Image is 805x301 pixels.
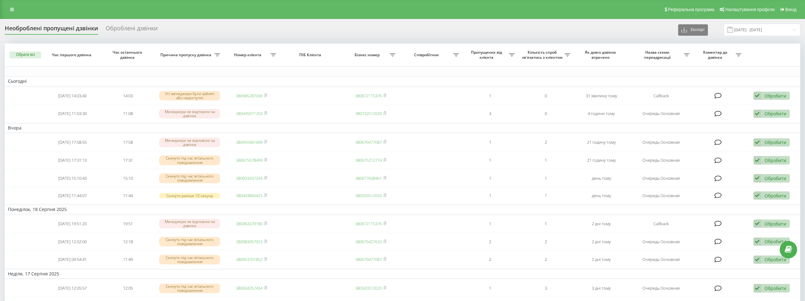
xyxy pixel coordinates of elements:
div: Скинуто під час вітального повідомлення [159,237,220,246]
div: Менеджери не відповіли на дзвінок [159,219,220,228]
span: Реферальна програма [668,7,715,12]
span: Причина пропуску дзвінка [159,52,214,57]
td: 21 годину тому [573,134,629,151]
span: Співробітник [402,52,453,57]
td: Понеділок, 18 Серпня 2025 [5,205,800,214]
td: 15:10 [100,170,156,187]
div: Обробити [765,175,786,181]
div: Усі менеджери були зайняті або недоступні [159,91,220,100]
td: 3 дні тому [573,280,629,297]
td: 14:03 [100,87,156,104]
td: [DATE] 11:03:30 [45,105,100,122]
span: Налаштування профілю [725,7,775,12]
td: Callback [629,215,693,232]
td: 12:18 [100,233,156,250]
div: Необроблені пропущені дзвінки [5,25,98,35]
a: 380500512020 [355,193,382,198]
td: Неділя, 17 Серпня 2025 [5,269,800,279]
td: 1 [462,134,518,151]
td: [DATE] 12:05:57 [45,280,100,297]
td: 2 [518,251,573,268]
div: Скинуто під час вітального повідомлення [159,284,220,293]
td: Очередь Основная [629,170,693,187]
td: 2 [518,134,573,151]
div: Менеджери не відповіли на дзвінок [159,109,220,118]
td: 2 дні тому [573,233,629,250]
span: Пропущених від клієнта [465,50,509,60]
td: [DATE] 12:02:00 [45,233,100,250]
div: Обробити [765,157,786,163]
a: 380732512020 [355,111,382,116]
td: 2 дні тому [573,251,629,268]
td: 0 [518,87,573,104]
a: 380634257434 [236,285,263,291]
td: 2 [518,233,573,250]
td: Очередь Основная [629,105,693,122]
td: 21 годину тому [573,152,629,169]
td: 1 [462,188,518,203]
td: 1 [462,87,518,104]
td: [DATE] 17:58:55 [45,134,100,151]
span: Кількість спроб зв'язатись з клієнтом [521,50,565,60]
td: Callback [629,87,693,104]
td: 1 [462,280,518,297]
td: 11:08 [100,105,156,122]
td: день тому [573,188,629,203]
td: 11:49 [100,251,156,268]
a: 380675427633 [355,239,382,244]
a: 380675212774 [355,157,382,163]
a: 380443860425 [236,193,263,198]
td: Очередь Основная [629,233,693,250]
span: Вихід [785,7,796,12]
a: 380672115376 [355,93,382,99]
td: [DATE] 14:03:40 [45,87,100,104]
a: 380677638461 [355,175,382,181]
a: 380963379180 [236,221,263,226]
div: Обробити [765,111,786,117]
td: 1 [518,152,573,169]
a: 380933337243 [236,175,263,181]
td: 1 [462,170,518,187]
div: Обробити [765,139,786,145]
div: Обробити [765,221,786,227]
td: 3 [462,105,518,122]
td: 17:58 [100,134,156,151]
span: Коментар до дзвінка [696,50,735,60]
button: Обрати всі [9,51,41,58]
td: 2 [462,251,518,268]
a: 380953701852 [236,256,263,262]
td: день тому [573,170,629,187]
td: 1 [462,215,518,232]
td: Вчора [5,123,800,133]
td: 19:51 [100,215,156,232]
td: 17:31 [100,152,156,169]
span: Бізнес номер [346,52,390,57]
div: Обробити [765,285,786,291]
a: 380676477087 [355,139,382,145]
span: ПІБ Клієнта [285,52,337,57]
span: Назва схеми переадресації [632,50,684,60]
td: Сьогодні [5,76,800,86]
span: Номер клієнта [227,52,270,57]
td: Очередь Основная [629,251,693,268]
div: Скинуто під час вітального повідомлення [159,155,220,165]
a: 380672115376 [355,221,382,226]
div: Скинуто раніше 10 секунд [159,193,220,198]
td: Очередь Основная [629,280,693,297]
td: 1 [462,152,518,169]
div: Обробити [765,93,786,99]
td: 0 [518,105,573,122]
td: 11:44 [100,188,156,203]
td: 12:05 [100,280,156,297]
div: Обробити [765,238,786,244]
span: Час останнього дзвінка [106,50,150,60]
div: Скинуто під час вітального повідомлення [159,255,220,264]
span: Як довго дзвінок втрачено [579,50,623,60]
a: 380500512020 [355,285,382,291]
div: Обробити [765,193,786,199]
td: 1 [518,170,573,187]
div: Оброблені дзвінки [106,25,158,35]
td: [DATE] 09:54:41 [45,251,100,268]
td: Очередь Основная [629,152,693,169]
td: [DATE] 17:31:13 [45,152,100,169]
